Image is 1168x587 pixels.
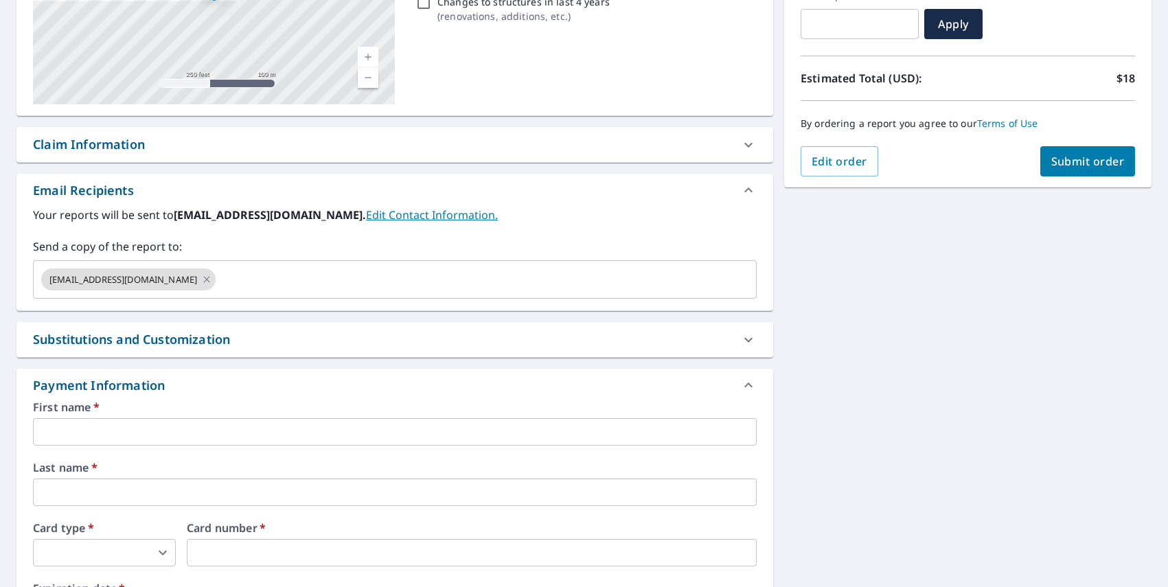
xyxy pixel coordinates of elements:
div: Email Recipients [33,181,134,200]
div: Email Recipients [16,174,773,207]
button: Submit order [1040,146,1136,176]
label: Card number [187,522,757,533]
a: Terms of Use [977,117,1038,130]
div: Substitutions and Customization [33,330,230,349]
span: Submit order [1051,154,1125,169]
div: ​ [33,539,176,566]
div: [EMAIL_ADDRESS][DOMAIN_NAME] [41,268,216,290]
label: Last name [33,462,757,473]
a: EditContactInfo [366,207,498,222]
label: Send a copy of the report to: [33,238,757,255]
label: Your reports will be sent to [33,207,757,223]
span: Apply [935,16,972,32]
b: [EMAIL_ADDRESS][DOMAIN_NAME]. [174,207,366,222]
p: $18 [1117,70,1135,87]
div: Payment Information [16,369,773,402]
div: Claim Information [33,135,145,154]
label: Card type [33,522,176,533]
div: Payment Information [33,376,170,395]
p: ( renovations, additions, etc. ) [437,9,610,23]
p: Estimated Total (USD): [801,70,968,87]
button: Edit order [801,146,878,176]
p: By ordering a report you agree to our [801,117,1135,130]
div: Substitutions and Customization [16,322,773,357]
a: Current Level 17, Zoom Out [358,67,378,88]
button: Apply [924,9,983,39]
span: [EMAIL_ADDRESS][DOMAIN_NAME] [41,273,205,286]
label: First name [33,402,757,413]
span: Edit order [812,154,867,169]
a: Current Level 17, Zoom In [358,47,378,67]
div: Claim Information [16,127,773,162]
